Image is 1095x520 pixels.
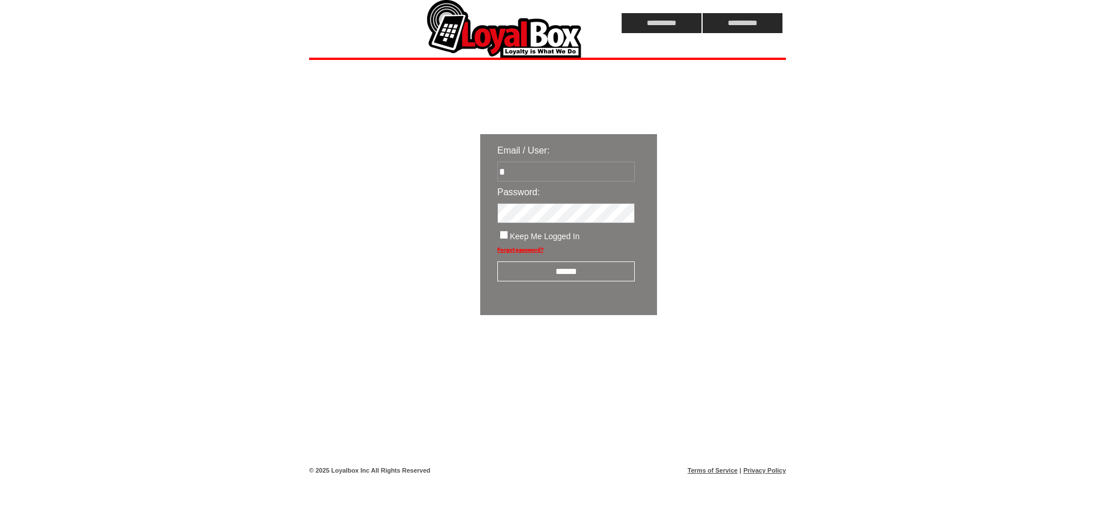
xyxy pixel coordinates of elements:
span: Password: [497,187,540,197]
a: Privacy Policy [743,467,786,474]
a: Forgot password? [497,247,544,253]
span: | [740,467,741,474]
a: Terms of Service [688,467,738,474]
span: Keep Me Logged In [510,232,579,241]
img: transparent.png [690,344,747,358]
span: Email / User: [497,146,550,155]
span: © 2025 Loyalbox Inc All Rights Reserved [309,467,431,474]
